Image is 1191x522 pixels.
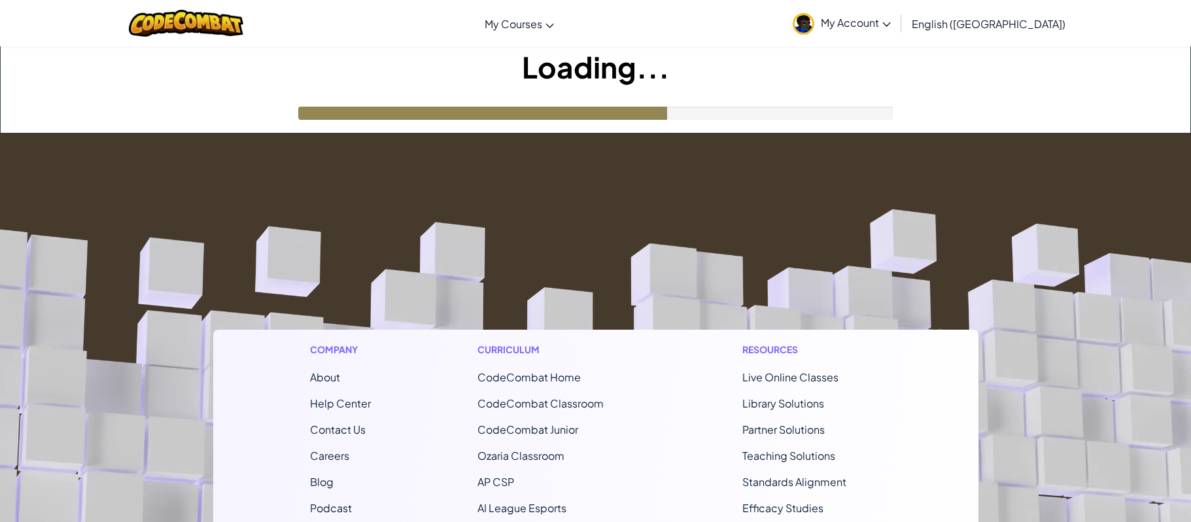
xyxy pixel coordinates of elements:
[477,475,514,489] a: AP CSP
[129,10,243,37] img: CodeCombat logo
[310,501,352,515] a: Podcast
[742,423,825,436] a: Partner Solutions
[478,6,561,41] a: My Courses
[742,343,882,357] h1: Resources
[310,423,366,436] span: Contact Us
[1,46,1190,87] h1: Loading...
[477,449,564,462] a: Ozaria Classroom
[310,475,334,489] a: Blog
[742,370,838,384] a: Live Online Classes
[477,501,566,515] a: AI League Esports
[742,396,824,410] a: Library Solutions
[310,370,340,384] a: About
[477,396,604,410] a: CodeCombat Classroom
[477,423,578,436] a: CodeCombat Junior
[821,16,891,29] span: My Account
[742,475,846,489] a: Standards Alignment
[905,6,1072,41] a: English ([GEOGRAPHIC_DATA])
[477,370,581,384] span: CodeCombat Home
[310,343,371,357] h1: Company
[742,501,823,515] a: Efficacy Studies
[310,449,349,462] a: Careers
[310,396,371,410] a: Help Center
[786,3,897,44] a: My Account
[477,343,636,357] h1: Curriculum
[485,17,542,31] span: My Courses
[912,17,1065,31] span: English ([GEOGRAPHIC_DATA])
[793,13,814,35] img: avatar
[742,449,835,462] a: Teaching Solutions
